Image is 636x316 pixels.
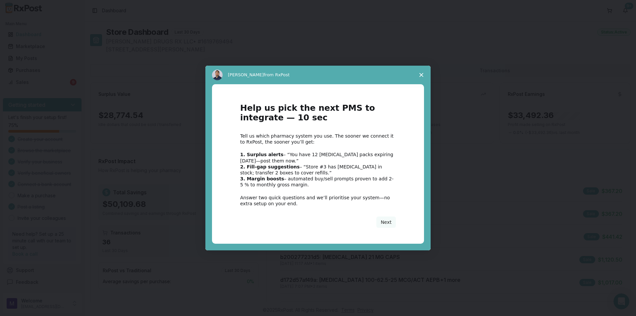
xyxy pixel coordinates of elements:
[240,152,284,157] b: 1. Surplus alerts
[264,72,290,77] span: from RxPost
[412,66,431,84] span: Close survey
[240,164,300,169] b: 2. Fill-gap suggestions
[240,133,396,145] div: Tell us which pharmacy system you use. The sooner we connect it to RxPost, the sooner you’ll get:
[240,176,284,181] b: 3. Margin boosts
[240,164,396,176] div: – “Store #3 has [MEDICAL_DATA] in stock; transfer 2 boxes to cover refills.”
[228,72,264,77] span: [PERSON_NAME]
[240,152,396,163] div: – “You have 12 [MEDICAL_DATA] packs expiring [DATE]—post them now.”
[240,195,396,207] div: Answer two quick questions and we’ll prioritise your system—no extra setup on your end.
[212,70,223,80] img: Profile image for Manuel
[240,103,396,126] h1: Help us pick the next PMS to integrate — 10 sec
[376,217,396,228] button: Next
[240,176,396,188] div: – automated buy/sell prompts proven to add 2-5 % to monthly gross margin.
